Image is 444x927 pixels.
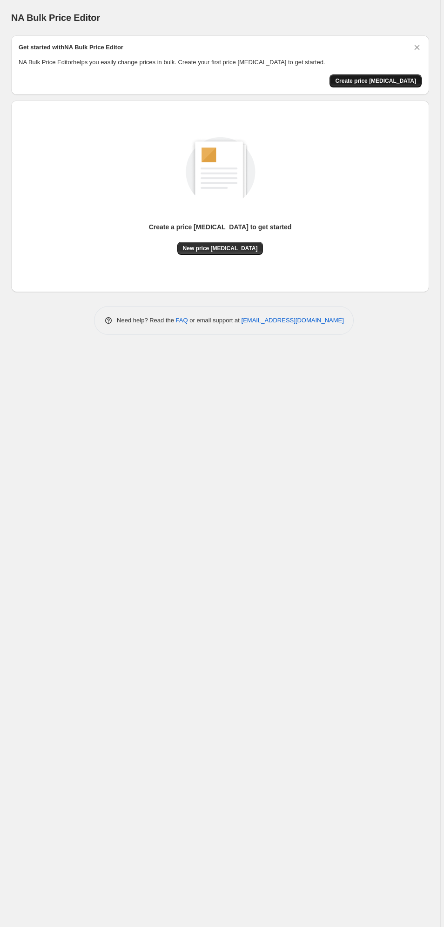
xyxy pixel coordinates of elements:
span: or email support at [188,317,242,324]
p: NA Bulk Price Editor helps you easily change prices in bulk. Create your first price [MEDICAL_DAT... [19,58,422,67]
span: Create price [MEDICAL_DATA] [335,77,416,85]
a: [EMAIL_ADDRESS][DOMAIN_NAME] [242,317,344,324]
h2: Get started with NA Bulk Price Editor [19,43,123,52]
button: New price [MEDICAL_DATA] [177,242,263,255]
a: FAQ [176,317,188,324]
span: New price [MEDICAL_DATA] [183,245,258,252]
button: Create price change job [330,74,422,87]
span: NA Bulk Price Editor [11,13,100,23]
p: Create a price [MEDICAL_DATA] to get started [149,222,292,232]
span: Need help? Read the [117,317,176,324]
button: Dismiss card [412,43,422,52]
